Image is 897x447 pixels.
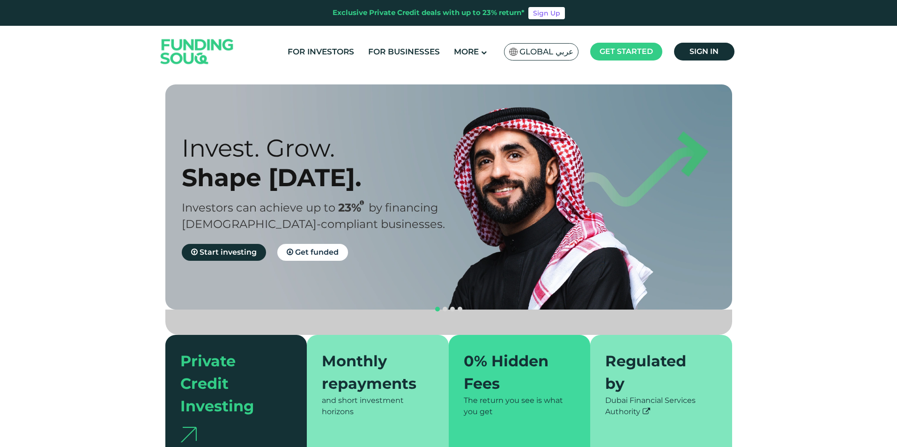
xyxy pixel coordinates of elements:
div: Monthly repayments [322,350,423,395]
div: Invest. Grow. [182,133,465,163]
img: Logo [151,28,243,76]
a: Sign Up [528,7,565,19]
a: Get funded [277,244,348,261]
span: More [454,47,479,56]
img: arrow [180,427,197,442]
span: Get funded [295,248,339,257]
div: 0% Hidden Fees [464,350,564,395]
button: navigation [456,305,464,313]
i: 23% IRR (expected) ~ 15% Net yield (expected) [360,200,364,205]
button: navigation [449,305,456,313]
div: and short investment horizons [322,395,434,417]
img: SA Flag [509,48,518,56]
a: For Businesses [366,44,442,60]
button: navigation [441,305,449,313]
div: Shape [DATE]. [182,163,465,192]
a: Sign in [674,43,734,61]
span: Investors can achieve up to [182,201,335,214]
span: Start investing [200,248,257,257]
span: Sign in [689,47,719,56]
span: 23% [338,201,369,214]
div: Dubai Financial Services Authority [605,395,717,417]
div: Regulated by [605,350,706,395]
div: Private Credit Investing [180,350,281,417]
span: Global عربي [519,46,573,57]
div: The return you see is what you get [464,395,576,417]
a: For Investors [285,44,356,60]
div: Exclusive Private Credit deals with up to 23% return* [333,8,525,18]
a: Start investing [182,244,266,261]
span: Get started [600,47,653,56]
button: navigation [434,305,441,313]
